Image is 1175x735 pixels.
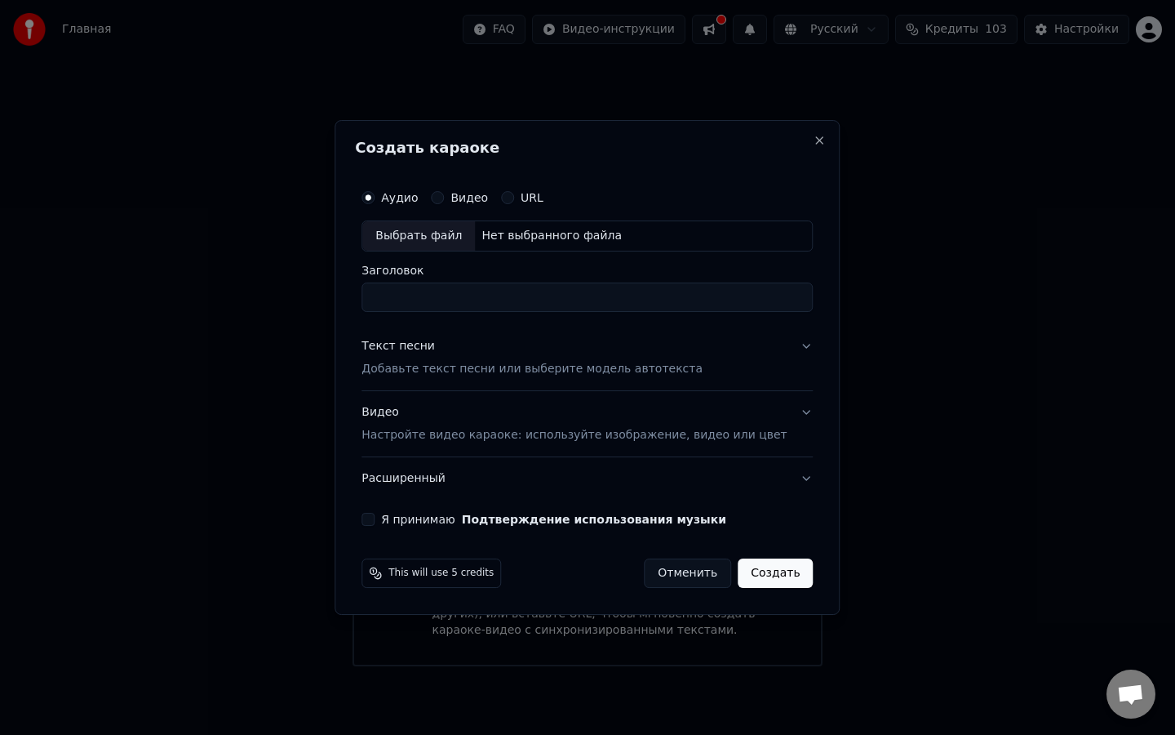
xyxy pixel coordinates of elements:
[361,457,813,500] button: Расширенный
[521,192,543,203] label: URL
[738,559,813,588] button: Создать
[361,361,703,377] p: Добавьте текст песни или выберите модель автотекста
[450,192,488,203] label: Видео
[381,192,418,203] label: Аудио
[361,427,787,443] p: Настройте видео караоке: используйте изображение, видео или цвет
[361,338,435,354] div: Текст песни
[381,514,726,525] label: Я принимаю
[361,265,813,276] label: Заголовок
[475,228,628,244] div: Нет выбранного файла
[644,559,731,588] button: Отменить
[361,391,813,457] button: ВидеоНастройте видео караоке: используйте изображение, видео или цвет
[388,567,494,580] span: This will use 5 credits
[361,325,813,390] button: Текст песниДобавьте текст песни или выберите модель автотекста
[362,221,475,251] div: Выбрать файл
[361,404,787,443] div: Видео
[462,514,726,525] button: Я принимаю
[355,140,819,155] h2: Создать караоке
